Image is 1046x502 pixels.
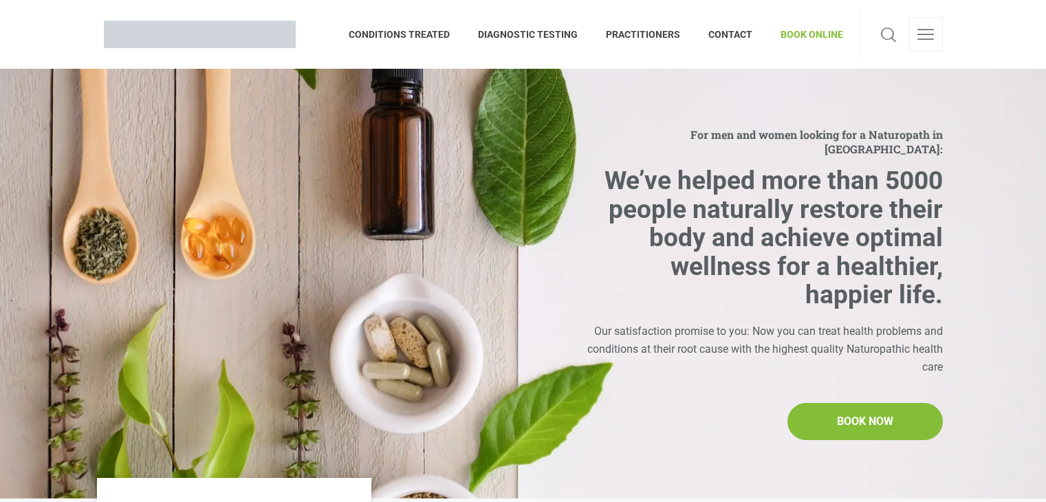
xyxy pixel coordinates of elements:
a: CONTACT [695,10,767,58]
a: PRACTITIONERS [592,10,695,58]
div: Our satisfaction promise to you: Now you can treat health problems and conditions at their root c... [580,323,943,375]
a: DIAGNOSTIC TESTING [464,10,592,58]
span: DIAGNOSTIC TESTING [464,23,592,45]
h2: We’ve helped more than 5000 people naturally restore their body and achieve optimal wellness for ... [580,166,943,309]
a: Brisbane Naturopath [104,10,296,58]
span: BOOK NOW [837,413,893,430]
span: BOOK ONLINE [767,23,843,45]
a: BOOK NOW [787,403,943,440]
a: CONDITIONS TREATED [349,10,464,58]
span: CONTACT [695,23,767,45]
span: CONDITIONS TREATED [349,23,464,45]
span: PRACTITIONERS [592,23,695,45]
img: Brisbane Naturopath [104,21,296,48]
a: BOOK ONLINE [767,10,843,58]
span: For men and women looking for a Naturopath in [GEOGRAPHIC_DATA]: [580,127,943,156]
a: Search [877,17,900,52]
